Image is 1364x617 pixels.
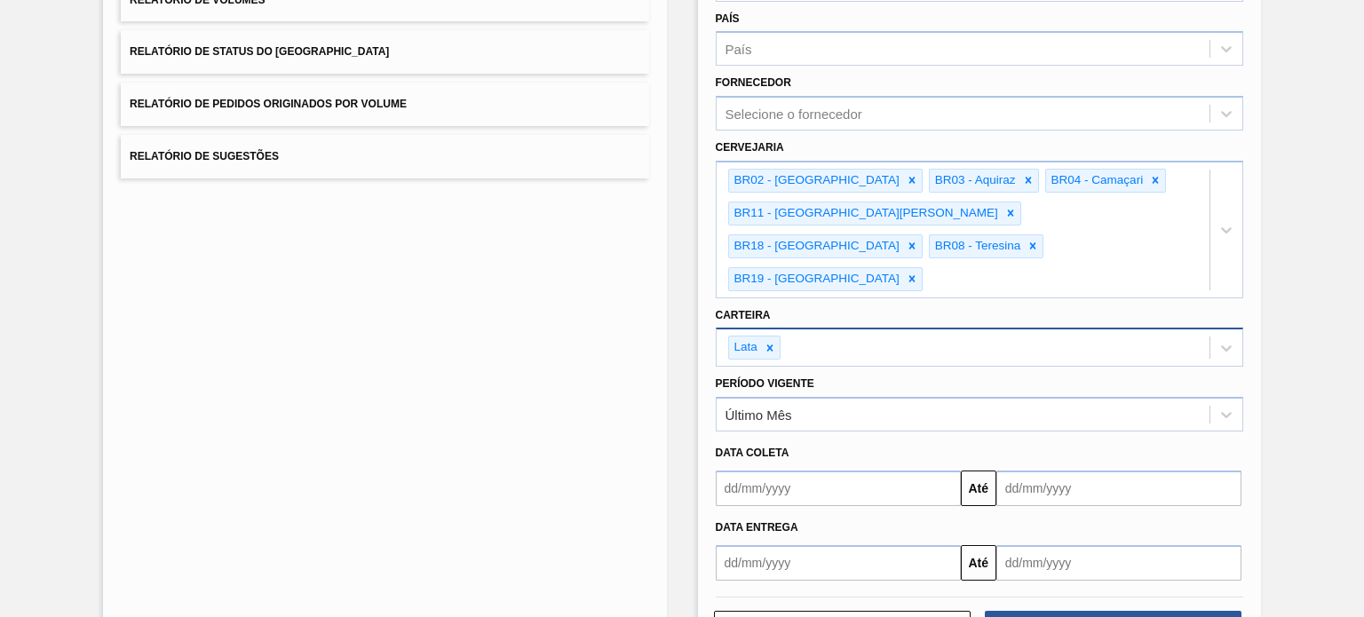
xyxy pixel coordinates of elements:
[130,45,389,58] span: Relatório de Status do [GEOGRAPHIC_DATA]
[726,42,752,57] div: País
[121,83,648,126] button: Relatório de Pedidos Originados por Volume
[716,471,961,506] input: dd/mm/yyyy
[729,268,902,290] div: BR19 - [GEOGRAPHIC_DATA]
[729,336,760,359] div: Lata
[961,471,996,506] button: Até
[716,447,789,459] span: Data coleta
[1046,170,1146,192] div: BR04 - Camaçari
[930,235,1024,257] div: BR08 - Teresina
[716,309,771,321] label: Carteira
[716,12,740,25] label: País
[726,407,792,423] div: Último Mês
[729,202,1001,225] div: BR11 - [GEOGRAPHIC_DATA][PERSON_NAME]
[996,471,1241,506] input: dd/mm/yyyy
[930,170,1019,192] div: BR03 - Aquiraz
[726,107,862,122] div: Selecione o fornecedor
[130,98,407,110] span: Relatório de Pedidos Originados por Volume
[961,545,996,581] button: Até
[716,141,784,154] label: Cervejaria
[729,235,902,257] div: BR18 - [GEOGRAPHIC_DATA]
[716,76,791,89] label: Fornecedor
[729,170,902,192] div: BR02 - [GEOGRAPHIC_DATA]
[130,150,279,162] span: Relatório de Sugestões
[716,545,961,581] input: dd/mm/yyyy
[121,30,648,74] button: Relatório de Status do [GEOGRAPHIC_DATA]
[121,135,648,178] button: Relatório de Sugestões
[716,521,798,534] span: Data Entrega
[716,377,814,390] label: Período Vigente
[996,545,1241,581] input: dd/mm/yyyy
